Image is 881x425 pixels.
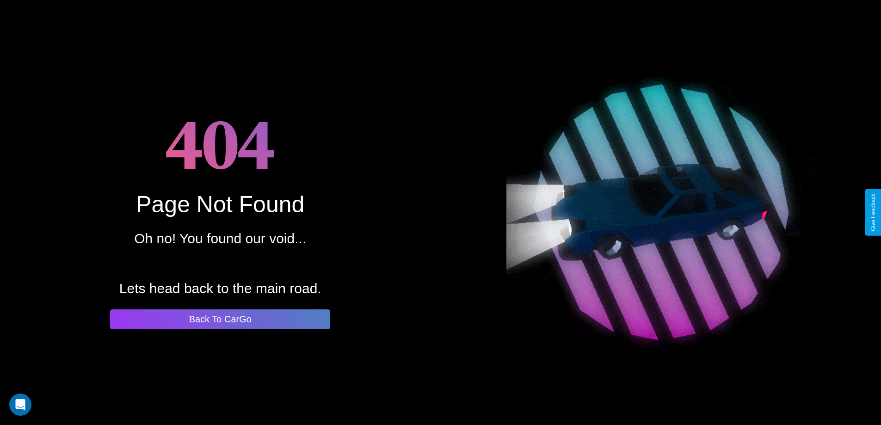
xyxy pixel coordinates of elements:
[166,96,275,191] h1: 404
[110,309,330,329] button: Back To CarGo
[119,226,321,301] p: Oh no! You found our void... Lets head back to the main road.
[870,194,876,231] div: Give Feedback
[506,58,815,367] img: spinning car
[9,394,31,416] div: Open Intercom Messenger
[136,191,304,218] div: Page Not Found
